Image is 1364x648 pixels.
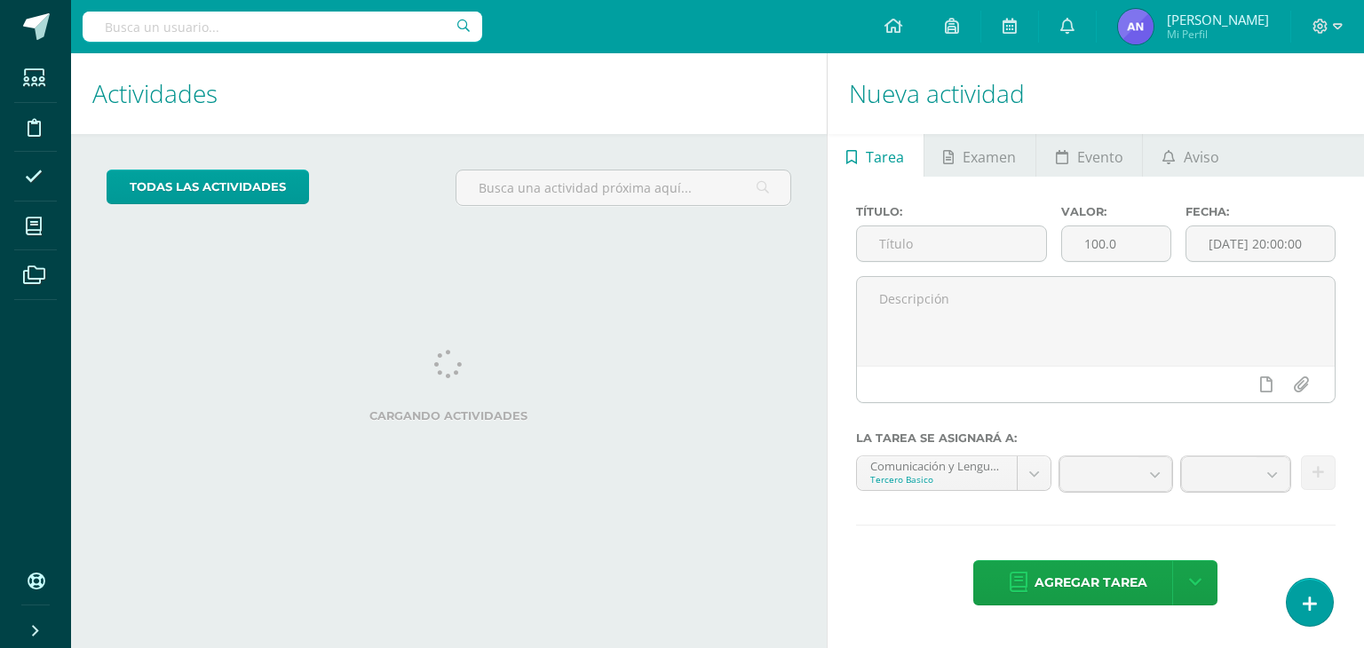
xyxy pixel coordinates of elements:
[1035,561,1147,605] span: Agregar tarea
[870,473,1003,486] div: Tercero Basico
[1186,205,1336,218] label: Fecha:
[83,12,482,42] input: Busca un usuario...
[1167,11,1269,28] span: [PERSON_NAME]
[1184,136,1219,178] span: Aviso
[866,136,904,178] span: Tarea
[92,53,805,134] h1: Actividades
[963,136,1016,178] span: Examen
[849,53,1343,134] h1: Nueva actividad
[1167,27,1269,42] span: Mi Perfil
[1061,205,1170,218] label: Valor:
[1062,226,1170,261] input: Puntos máximos
[1036,134,1142,177] a: Evento
[856,205,1048,218] label: Título:
[107,409,791,423] label: Cargando actividades
[924,134,1035,177] a: Examen
[1186,226,1335,261] input: Fecha de entrega
[857,226,1047,261] input: Título
[1118,9,1154,44] img: dfc161cbb64dec876014c94b69ab9e1d.png
[1143,134,1238,177] a: Aviso
[828,134,924,177] a: Tarea
[870,456,1003,473] div: Comunicación y Lenguaje 'A'
[107,170,309,204] a: todas las Actividades
[456,170,789,205] input: Busca una actividad próxima aquí...
[856,431,1336,445] label: La tarea se asignará a:
[857,456,1051,490] a: Comunicación y Lenguaje 'A'Tercero Basico
[1077,136,1123,178] span: Evento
